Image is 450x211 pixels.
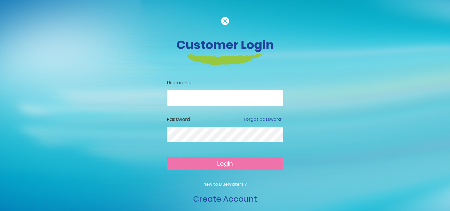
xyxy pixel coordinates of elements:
img: login-heading-border.png [187,54,263,65]
button: Login [167,157,283,170]
a: Create Account [193,193,257,204]
label: Username [167,79,283,86]
label: Password [167,116,190,123]
h3: Customer Login [40,38,410,52]
img: cancel [221,17,229,25]
p: New to BlueWaters ? [167,181,283,187]
a: Forgot password? [244,116,283,122]
span: Login [217,159,233,168]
